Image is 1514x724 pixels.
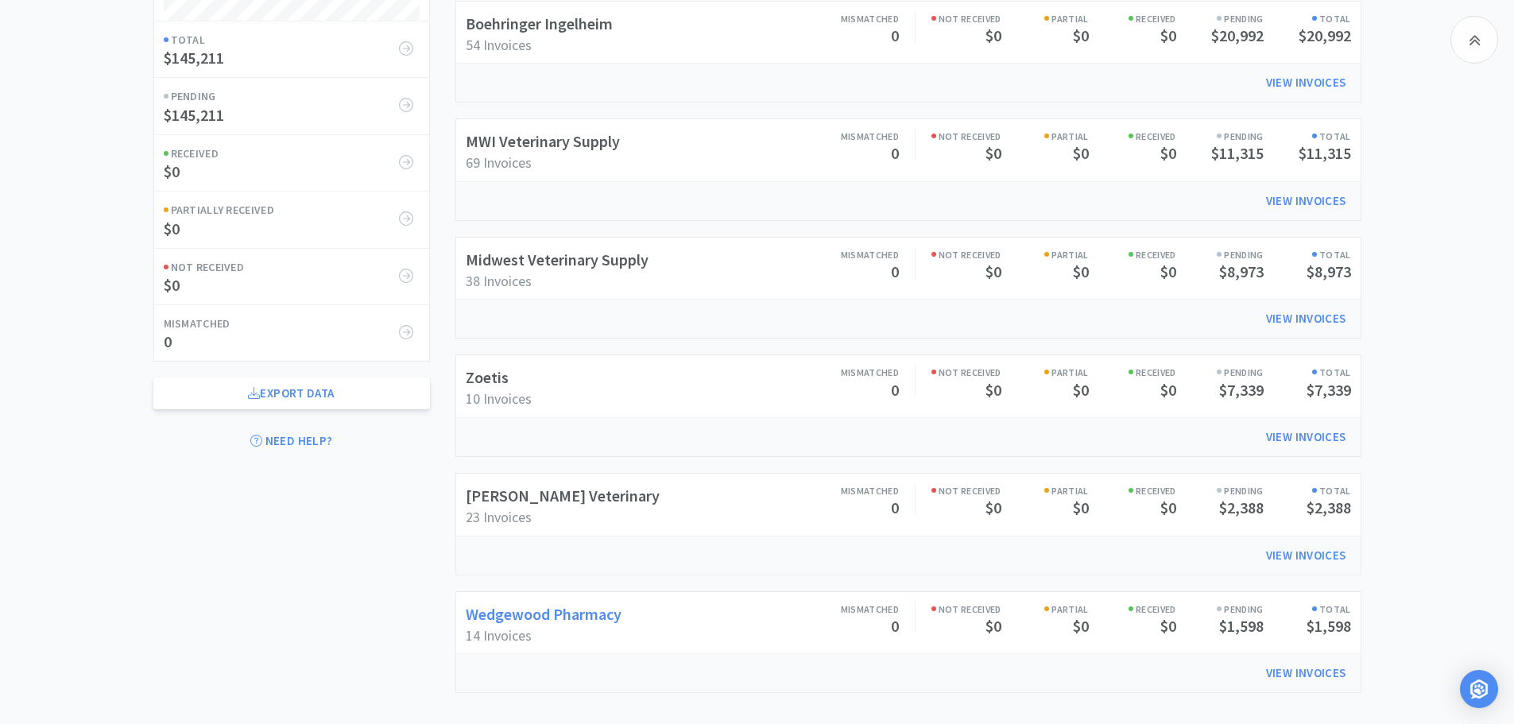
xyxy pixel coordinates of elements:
[1073,261,1089,281] span: $0
[811,247,899,281] a: Mismatched0
[985,498,1001,517] span: $0
[1160,498,1176,517] span: $0
[1176,602,1264,636] a: Pending$1,598
[1176,11,1264,26] h6: Pending
[985,25,1001,45] span: $0
[931,483,1001,517] a: Not Received$0
[1001,247,1089,262] h6: Partial
[154,77,429,134] a: Pending$145,211
[466,250,649,269] a: Midwest Veterinary Supply
[811,129,899,163] a: Mismatched0
[1264,365,1351,380] h6: Total
[1264,483,1351,498] h6: Total
[1160,143,1176,163] span: $0
[154,248,429,304] a: Not Received$0
[891,25,899,45] span: 0
[811,11,899,45] a: Mismatched0
[891,261,899,281] span: 0
[891,143,899,163] span: 0
[931,365,1001,380] h6: Not Received
[1089,602,1176,636] a: Received$0
[164,219,180,238] span: $0
[1073,25,1089,45] span: $0
[1089,602,1176,617] h6: Received
[1089,483,1176,517] a: Received$0
[1264,11,1351,26] h6: Total
[1176,365,1264,380] h6: Pending
[1176,129,1264,144] h6: Pending
[1001,483,1089,517] a: Partial$0
[811,247,899,262] h6: Mismatched
[1073,616,1089,636] span: $0
[931,483,1001,498] h6: Not Received
[1001,11,1089,45] a: Partial$0
[466,367,509,387] a: Zoetis
[811,602,899,636] a: Mismatched0
[466,626,532,645] span: 14 Invoices
[931,129,1001,163] a: Not Received$0
[891,380,899,400] span: 0
[1255,67,1357,99] a: View Invoices
[164,48,224,68] span: $145,211
[164,31,405,48] h6: Total
[466,604,621,624] a: Wedgewood Pharmacy
[164,105,224,125] span: $145,211
[985,380,1001,400] span: $0
[1255,421,1357,453] a: View Invoices
[154,304,429,361] a: Mismatched0
[1001,247,1089,281] a: Partial$0
[466,14,613,33] a: Boehringer Ingelheim
[985,616,1001,636] span: $0
[466,153,532,172] span: 69 Invoices
[466,389,532,408] span: 10 Invoices
[1089,247,1176,262] h6: Received
[1001,365,1089,399] a: Partial$0
[1176,247,1264,281] a: Pending$8,973
[811,365,899,399] a: Mismatched0
[466,272,532,290] span: 38 Invoices
[1001,129,1089,163] a: Partial$0
[1160,261,1176,281] span: $0
[466,508,532,526] span: 23 Invoices
[164,201,405,219] h6: Partially Received
[1089,11,1176,26] h6: Received
[1001,129,1089,144] h6: Partial
[1089,483,1176,498] h6: Received
[1219,261,1264,281] span: $8,973
[1264,247,1351,281] a: Total$8,973
[1264,247,1351,262] h6: Total
[153,425,430,457] a: Need Help?
[1255,657,1357,689] a: View Invoices
[164,275,180,295] span: $0
[164,331,172,351] span: 0
[1160,25,1176,45] span: $0
[985,261,1001,281] span: $0
[153,377,430,409] a: Export Data
[1307,261,1351,281] span: $8,973
[931,247,1001,262] h6: Not Received
[891,498,899,517] span: 0
[811,483,899,517] a: Mismatched0
[1307,380,1351,400] span: $7,339
[1255,185,1357,217] a: View Invoices
[1176,11,1264,45] a: Pending$20,992
[1219,498,1264,517] span: $2,388
[1089,129,1176,144] h6: Received
[1299,143,1351,163] span: $11,315
[1264,602,1351,617] h6: Total
[466,486,660,505] a: [PERSON_NAME] Veterinary
[811,483,899,498] h6: Mismatched
[1299,25,1351,45] span: $20,992
[1219,616,1264,636] span: $1,598
[1176,247,1264,262] h6: Pending
[811,11,899,26] h6: Mismatched
[1089,129,1176,163] a: Received$0
[1307,616,1351,636] span: $1,598
[1264,11,1351,45] a: Total$20,992
[931,602,1001,636] a: Not Received$0
[1176,365,1264,399] a: Pending$7,339
[931,11,1001,26] h6: Not Received
[1176,129,1264,163] a: Pending$11,315
[931,247,1001,281] a: Not Received$0
[1089,365,1176,380] h6: Received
